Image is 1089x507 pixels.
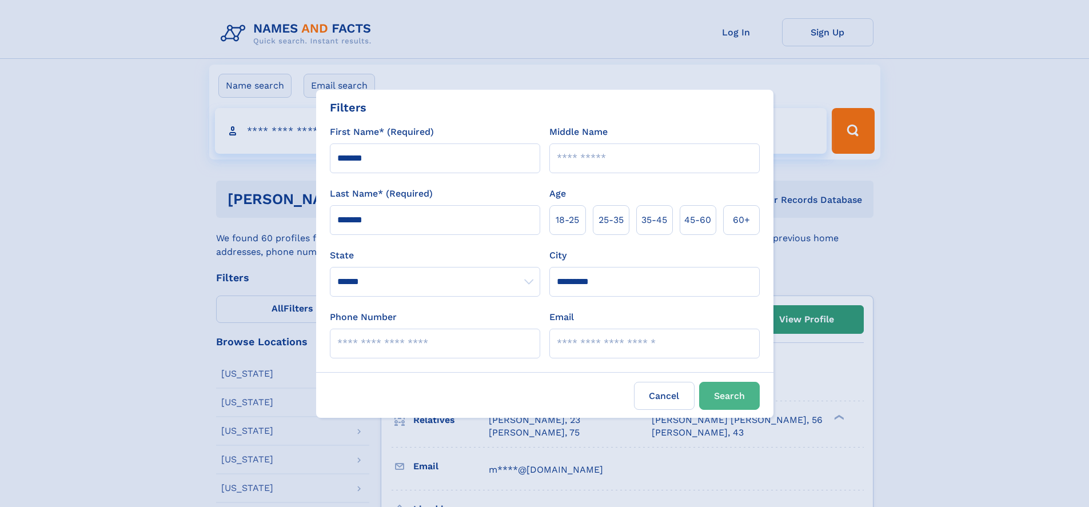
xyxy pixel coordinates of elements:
div: Filters [330,99,366,116]
label: Middle Name [549,125,608,139]
span: 25‑35 [599,213,624,227]
label: State [330,249,540,262]
span: 45‑60 [684,213,711,227]
span: 35‑45 [641,213,667,227]
label: First Name* (Required) [330,125,434,139]
label: Age [549,187,566,201]
label: Phone Number [330,310,397,324]
span: 60+ [733,213,750,227]
button: Search [699,382,760,410]
span: 18‑25 [556,213,579,227]
label: City [549,249,567,262]
label: Cancel [634,382,695,410]
label: Last Name* (Required) [330,187,433,201]
label: Email [549,310,574,324]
